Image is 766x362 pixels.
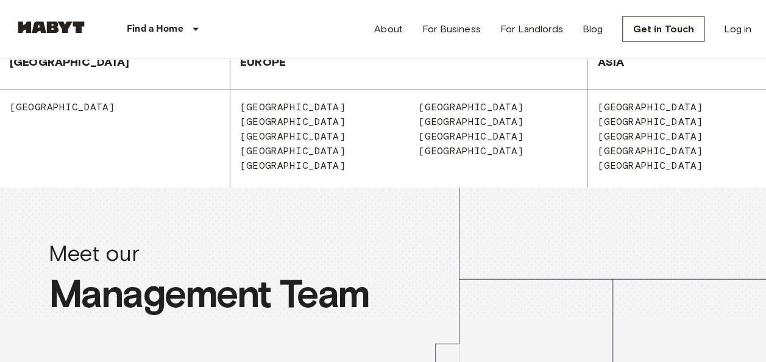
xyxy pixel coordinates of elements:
span: [GEOGRAPHIC_DATA] [230,130,346,142]
span: [GEOGRAPHIC_DATA] [409,116,524,127]
a: Get in Touch [622,16,704,42]
span: [GEOGRAPHIC_DATA] [587,116,703,127]
span: Europe [230,55,286,69]
span: [GEOGRAPHIC_DATA] [409,145,524,157]
a: For Landlords [500,22,563,37]
img: Habyt [15,21,88,34]
span: [GEOGRAPHIC_DATA] [409,130,524,142]
span: [GEOGRAPHIC_DATA] [587,101,703,113]
a: Log in [724,22,751,37]
span: [GEOGRAPHIC_DATA] [230,101,346,113]
span: Meet our [49,236,410,269]
p: Find a Home [127,22,183,37]
a: Blog [583,22,603,37]
span: [GEOGRAPHIC_DATA] [409,101,524,113]
span: [GEOGRAPHIC_DATA] [230,145,346,157]
span: [GEOGRAPHIC_DATA] [587,145,703,157]
a: For Business [422,22,481,37]
span: Asia [587,55,624,69]
span: [GEOGRAPHIC_DATA] [230,116,346,127]
span: Management Team [49,269,410,318]
span: [GEOGRAPHIC_DATA] [587,130,703,142]
span: [GEOGRAPHIC_DATA] [587,160,703,171]
span: [GEOGRAPHIC_DATA] [230,160,346,171]
a: About [374,22,403,37]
